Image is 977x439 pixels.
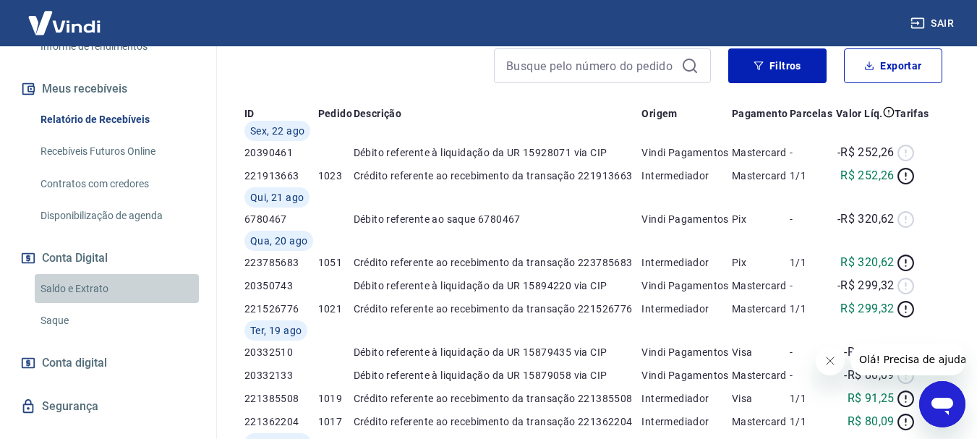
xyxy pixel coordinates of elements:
[732,345,790,359] p: Visa
[641,169,731,183] p: Intermediador
[17,1,111,45] img: Vindi
[354,255,642,270] p: Crédito referente ao recebimento da transação 223785683
[354,414,642,429] p: Crédito referente ao recebimento da transação 221362204
[35,274,199,304] a: Saldo e Extrato
[732,391,790,406] p: Visa
[250,124,304,138] span: Sex, 22 ago
[895,106,929,121] p: Tarifas
[641,368,731,383] p: Vindi Pagamentos
[354,302,642,316] p: Crédito referente ao recebimento da transação 221526776
[318,414,354,429] p: 1017
[17,391,199,422] a: Segurança
[732,106,788,121] p: Pagamento
[17,242,199,274] button: Conta Digital
[17,73,199,105] button: Meus recebíveis
[850,344,965,375] iframe: Mensagem da empresa
[244,145,318,160] p: 20390461
[318,391,354,406] p: 1019
[17,347,199,379] a: Conta digital
[244,212,318,226] p: 6780467
[732,278,790,293] p: Mastercard
[790,302,834,316] p: 1/1
[318,255,354,270] p: 1051
[732,368,790,383] p: Mastercard
[354,368,642,383] p: Débito referente à liquidação da UR 15879058 via CIP
[35,306,199,336] a: Saque
[35,137,199,166] a: Recebíveis Futuros Online
[790,169,834,183] p: 1/1
[244,391,318,406] p: 221385508
[318,169,354,183] p: 1023
[250,234,307,248] span: Qua, 20 ago
[641,106,677,121] p: Origem
[9,10,121,22] span: Olá! Precisa de ajuda?
[244,106,255,121] p: ID
[318,302,354,316] p: 1021
[42,353,107,373] span: Conta digital
[790,106,832,121] p: Parcelas
[244,368,318,383] p: 20332133
[732,302,790,316] p: Mastercard
[641,302,731,316] p: Intermediador
[641,278,731,293] p: Vindi Pagamentos
[836,106,883,121] p: Valor Líq.
[35,201,199,231] a: Disponibilização de agenda
[318,106,352,121] p: Pedido
[641,212,731,226] p: Vindi Pagamentos
[35,32,199,61] a: Informe de rendimentos
[728,48,827,83] button: Filtros
[354,106,402,121] p: Descrição
[244,302,318,316] p: 221526776
[244,255,318,270] p: 223785683
[732,145,790,160] p: Mastercard
[354,169,642,183] p: Crédito referente ao recebimento da transação 221913663
[35,169,199,199] a: Contratos com credores
[641,414,731,429] p: Intermediador
[641,145,731,160] p: Vindi Pagamentos
[908,10,960,37] button: Sair
[641,345,731,359] p: Vindi Pagamentos
[732,414,790,429] p: Mastercard
[837,210,895,228] p: -R$ 320,62
[641,255,731,270] p: Intermediador
[790,391,834,406] p: 1/1
[244,345,318,359] p: 20332510
[844,367,895,384] p: -R$ 80,09
[354,278,642,293] p: Débito referente à liquidação da UR 15894220 via CIP
[790,255,834,270] p: 1/1
[919,381,965,427] iframe: Botão para abrir a janela de mensagens
[641,391,731,406] p: Intermediador
[354,391,642,406] p: Crédito referente ao recebimento da transação 221385508
[250,190,304,205] span: Qui, 21 ago
[354,145,642,160] p: Débito referente à liquidação da UR 15928071 via CIP
[35,105,199,135] a: Relatório de Recebíveis
[848,413,895,430] p: R$ 80,09
[790,212,834,226] p: -
[732,212,790,226] p: Pix
[506,55,675,77] input: Busque pelo número do pedido
[732,255,790,270] p: Pix
[790,368,834,383] p: -
[790,278,834,293] p: -
[244,169,318,183] p: 221913663
[837,144,895,161] p: -R$ 252,26
[354,212,642,226] p: Débito referente ao saque 6780467
[816,346,845,375] iframe: Fechar mensagem
[790,145,834,160] p: -
[354,345,642,359] p: Débito referente à liquidação da UR 15879435 via CIP
[790,345,834,359] p: -
[840,254,895,271] p: R$ 320,62
[837,277,895,294] p: -R$ 299,32
[244,414,318,429] p: 221362204
[732,169,790,183] p: Mastercard
[840,300,895,317] p: R$ 299,32
[244,278,318,293] p: 20350743
[840,167,895,184] p: R$ 252,26
[790,414,834,429] p: 1/1
[250,323,302,338] span: Ter, 19 ago
[844,48,942,83] button: Exportar
[848,390,895,407] p: R$ 91,25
